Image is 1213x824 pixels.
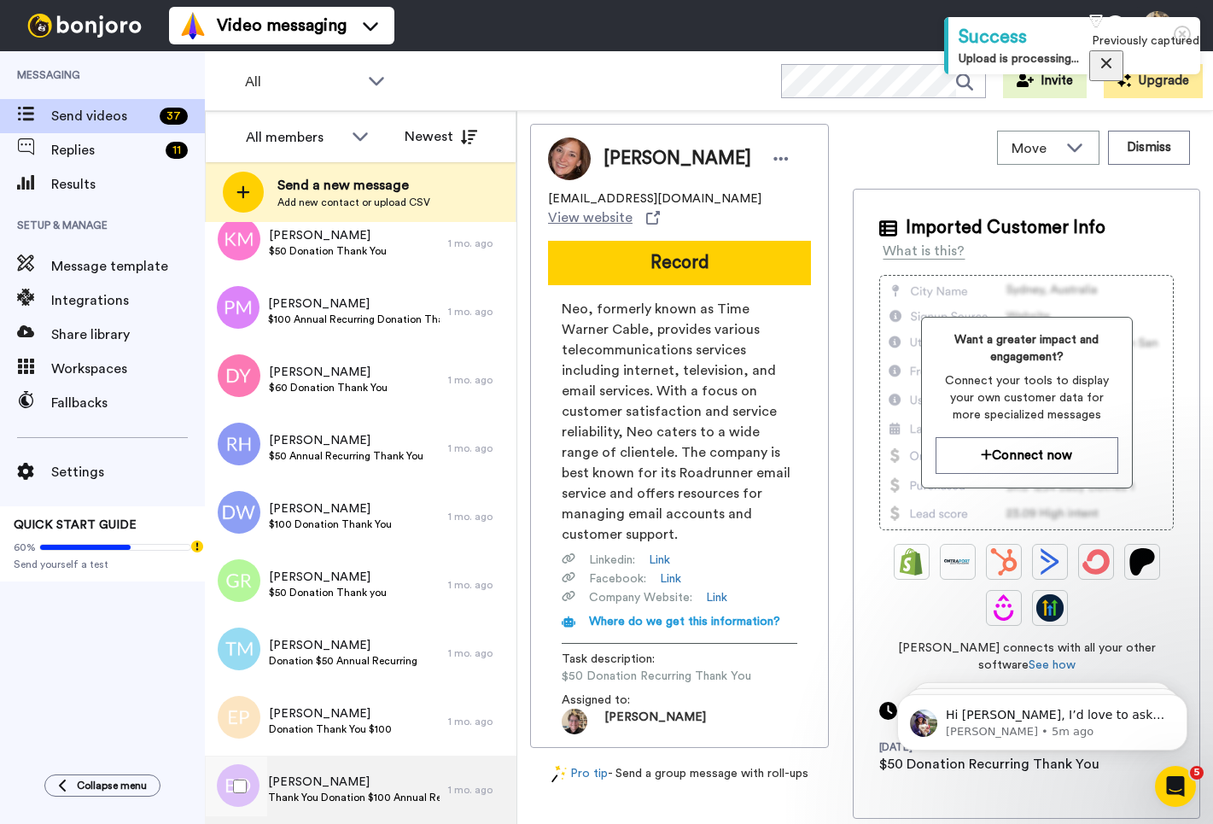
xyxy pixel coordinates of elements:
span: Results [51,174,205,195]
span: View website [548,207,633,228]
img: rh.png [218,423,260,465]
a: Link [706,589,727,606]
span: Neo, formerly known as Time Warner Cable, provides various telecommunications services including ... [562,299,797,545]
img: magic-wand.svg [551,765,567,783]
a: Link [660,570,681,587]
span: Collapse menu [77,779,147,792]
span: $50 Donation Recurring Thank You [562,668,751,685]
span: Share library [51,324,205,345]
iframe: Intercom live chat [1155,766,1196,807]
img: 08ee5082-d5f0-45cb-9740-982ea3f58121-1754312225.jpg [562,709,587,734]
div: 1 mo. ago [448,510,508,523]
img: ActiveCampaign [1036,548,1064,576]
button: Newest [392,120,490,154]
button: Invite [1003,64,1087,98]
p: Message from Amy, sent 5m ago [74,66,295,81]
a: Connect now [936,437,1118,474]
span: [EMAIL_ADDRESS][DOMAIN_NAME] [548,190,761,207]
span: 60% [14,541,36,554]
div: 1 mo. ago [448,237,508,250]
span: [PERSON_NAME] [269,432,423,449]
span: Replies [51,140,159,161]
div: 1 mo. ago [448,441,508,455]
div: - Send a group message with roll-ups [530,765,829,783]
img: Ontraport [944,548,971,576]
button: Collapse menu [44,774,160,797]
span: Integrations [51,290,205,311]
span: Hi [PERSON_NAME], I’d love to ask you a quick question: If [PERSON_NAME] could introduce a new fe... [74,50,293,148]
img: ConvertKit [1082,548,1110,576]
span: Donation $50 Annual Recurring [269,654,417,668]
span: Thank You Donation $100 Annual Recurring [268,791,440,804]
span: Move [1012,138,1058,159]
span: Send a new message [277,175,430,196]
span: $100 Donation Thank You [269,517,392,531]
div: 1 mo. ago [448,305,508,318]
span: [PERSON_NAME] [604,709,706,734]
div: 1 mo. ago [448,783,508,797]
span: Assigned to: [562,692,681,709]
span: Where do we get this information? [589,616,780,628]
span: Company Website : [589,589,692,606]
img: pm.png [217,286,260,329]
a: Pro tip [551,765,608,783]
img: km.png [218,218,260,260]
span: Imported Customer Info [906,215,1105,241]
span: Send videos [51,106,153,126]
img: tm.png [218,628,260,670]
img: dw.png [218,491,260,534]
div: What is this? [883,241,965,261]
span: $50 Donation Thank You [269,244,387,258]
span: Donation Thank You $100 [269,722,392,736]
span: All [245,72,359,92]
div: All members [246,127,343,148]
div: 1 mo. ago [448,646,508,660]
img: bj-logo-header-white.svg [20,14,149,38]
button: Dismiss [1108,131,1190,165]
div: Upload is processing... [959,50,1190,67]
img: vm-color.svg [179,12,207,39]
iframe: Intercom notifications message [872,658,1213,778]
span: Fallbacks [51,393,205,413]
a: Link [649,552,670,569]
div: Success [959,24,1190,50]
span: Linkedin : [589,552,635,569]
button: Upgrade [1104,64,1203,98]
span: $50 Annual Recurring Thank You [269,449,423,463]
div: 37 [160,108,188,125]
span: Facebook : [589,570,646,587]
span: Send yourself a test [14,558,191,571]
span: $100 Annual Recurring Donation Thank You [268,313,440,326]
span: [PERSON_NAME] connects with all your other software [879,640,1174,674]
span: $50 Donation Thank you [269,586,387,599]
span: Workspaces [51,359,205,379]
button: Record [548,241,811,285]
span: Want a greater impact and engagement? [936,331,1118,365]
span: [PERSON_NAME] [604,146,751,172]
img: Patreon [1128,548,1156,576]
span: Video messaging [217,14,347,38]
span: [PERSON_NAME] [269,569,387,586]
span: [PERSON_NAME] [268,295,440,313]
span: [PERSON_NAME] [269,500,392,517]
span: [PERSON_NAME] [269,227,387,244]
img: Drip [990,594,1018,622]
span: Message template [51,256,205,277]
span: $60 Donation Thank You [269,381,388,394]
div: 11 [166,142,188,159]
img: GoHighLevel [1036,594,1064,622]
span: Connect your tools to display your own customer data for more specialized messages [936,372,1118,424]
span: QUICK START GUIDE [14,519,137,531]
span: Settings [51,462,205,482]
span: Add new contact or upload CSV [277,196,430,209]
img: gr.png [218,559,260,602]
img: Hubspot [990,548,1018,576]
span: [PERSON_NAME] [268,774,440,791]
span: [PERSON_NAME] [269,364,388,381]
img: dy.png [218,354,260,397]
img: ep.png [218,696,260,739]
div: 1 mo. ago [448,373,508,387]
